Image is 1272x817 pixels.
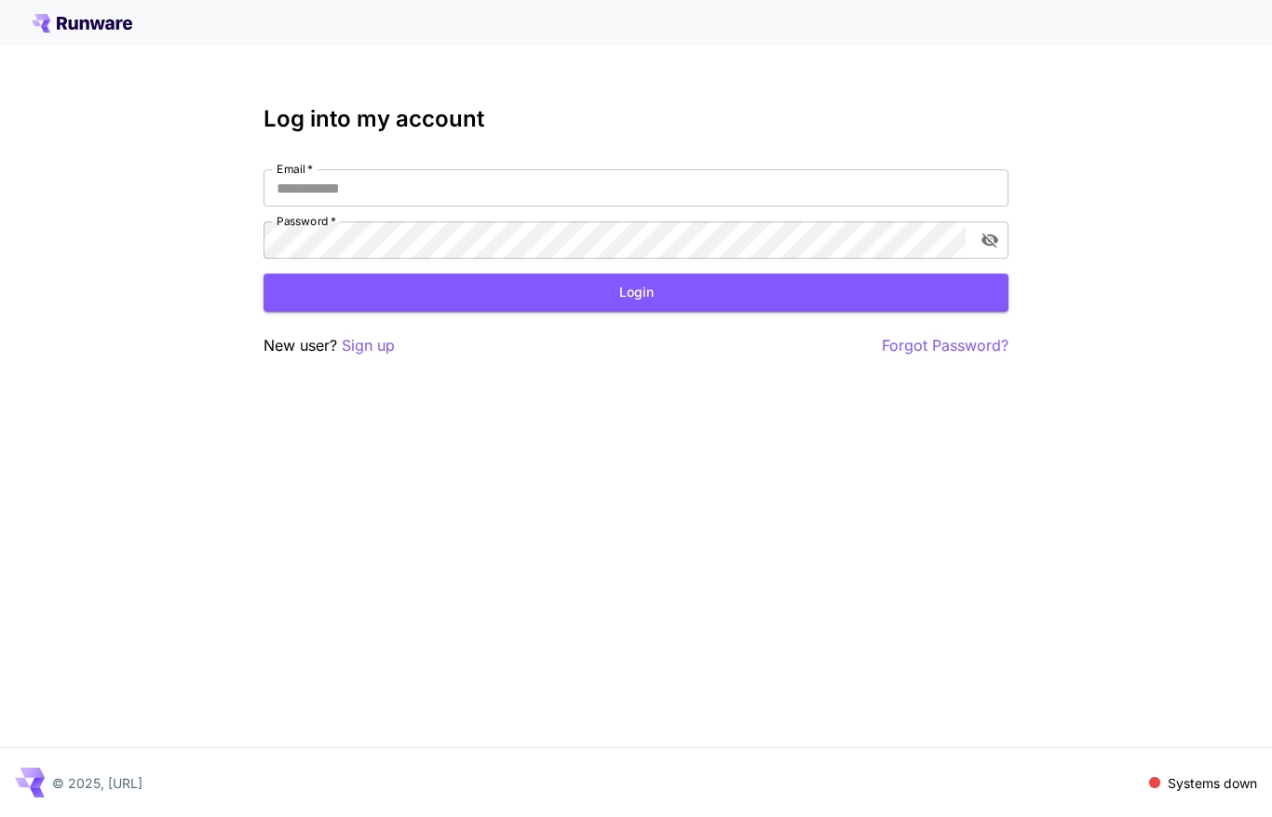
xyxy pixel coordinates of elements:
button: Login [264,274,1008,312]
button: toggle password visibility [973,223,1007,257]
label: Email [277,161,313,177]
h3: Log into my account [264,106,1008,132]
button: Sign up [342,334,395,357]
label: Password [277,213,336,229]
button: Forgot Password? [882,334,1008,357]
p: Systems down [1168,773,1257,793]
p: New user? [264,334,395,357]
p: © 2025, [URL] [52,773,142,793]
